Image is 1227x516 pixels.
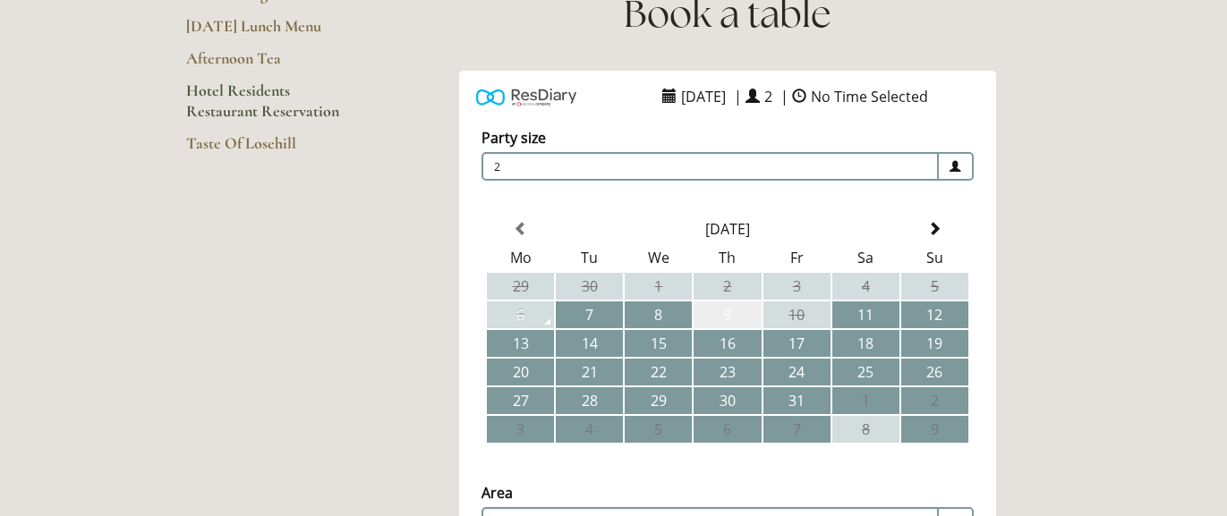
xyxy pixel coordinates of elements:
span: Previous Month [514,222,528,236]
a: [DATE] Lunch Menu [186,16,357,48]
span: [DATE] [677,82,730,111]
td: 19 [901,330,968,357]
td: 9 [694,301,761,328]
td: 8 [832,416,899,443]
td: 21 [556,359,623,385]
td: 13 [487,330,554,357]
td: 11 [832,301,899,328]
th: Select Month [556,216,899,242]
td: 27 [487,387,554,414]
td: 3 [487,416,554,443]
a: Afternoon Tea [186,48,357,80]
td: 14 [556,330,623,357]
td: 12 [901,301,968,328]
td: 22 [625,359,692,385]
td: 2 [901,387,968,414]
td: 28 [556,387,623,414]
th: Sa [832,244,899,271]
td: 3 [763,273,831,300]
td: 6 [694,416,761,443]
td: 7 [763,416,831,443]
a: Taste Of Losehill [186,133,357,165]
td: 24 [763,359,831,385]
td: 30 [694,387,761,414]
td: 1 [625,273,692,300]
td: 30 [556,273,623,300]
label: Area [481,483,513,503]
th: Mo [487,244,554,271]
span: Next Month [927,222,942,236]
td: 15 [625,330,692,357]
td: 1 [832,387,899,414]
td: 10 [763,301,831,328]
td: 5 [901,273,968,300]
td: 20 [487,359,554,385]
td: 7 [556,301,623,328]
td: 26 [901,359,968,385]
td: 4 [556,416,623,443]
td: 23 [694,359,761,385]
th: Tu [556,244,623,271]
td: 18 [832,330,899,357]
span: | [780,87,788,106]
th: Th [694,244,761,271]
th: Fr [763,244,831,271]
a: Hotel Residents Restaurant Reservation [186,80,357,133]
span: 2 [481,152,939,181]
td: 16 [694,330,761,357]
th: Su [901,244,968,271]
label: Party size [481,128,546,148]
img: Powered by ResDiary [476,84,576,110]
td: 6 [487,301,554,328]
td: 9 [901,416,968,443]
td: 31 [763,387,831,414]
td: 25 [832,359,899,385]
td: 5 [625,416,692,443]
span: | [734,87,742,106]
span: 2 [760,82,777,111]
td: 17 [763,330,831,357]
td: 29 [487,273,554,300]
td: 8 [625,301,692,328]
td: 4 [832,273,899,300]
td: 29 [625,387,692,414]
td: 2 [694,273,761,300]
span: No Time Selected [806,82,933,111]
th: We [625,244,692,271]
